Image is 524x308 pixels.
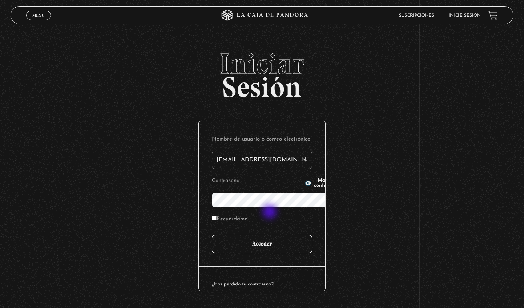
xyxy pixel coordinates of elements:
span: Cerrar [30,19,47,24]
input: Recuérdame [212,216,217,220]
span: Iniciar [11,49,513,78]
label: Recuérdame [212,214,247,225]
input: Acceder [212,235,312,253]
h2: Sesión [11,49,513,96]
span: Mostrar contraseña [314,178,339,188]
a: ¿Has perdido tu contraseña? [212,282,274,287]
label: Nombre de usuario o correo electrónico [212,134,312,145]
a: Suscripciones [399,13,434,18]
span: Menu [32,13,44,17]
a: Inicie sesión [449,13,481,18]
button: Mostrar contraseña [305,178,339,188]
a: View your shopping cart [488,10,498,20]
label: Contraseña [212,175,302,187]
